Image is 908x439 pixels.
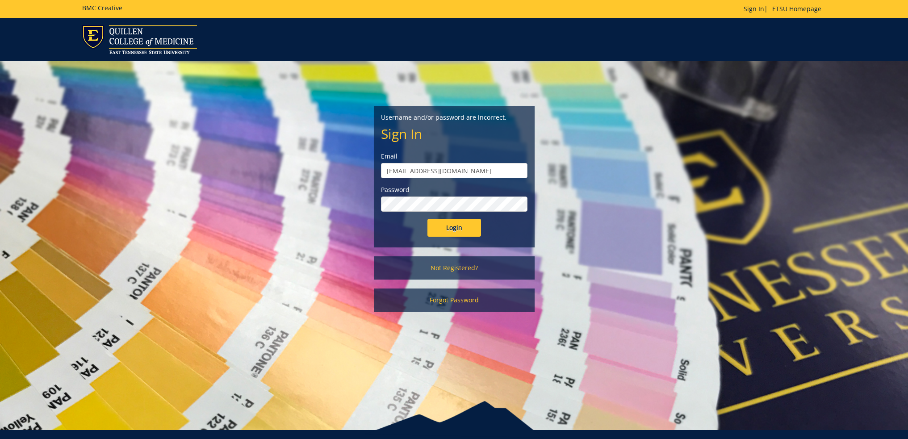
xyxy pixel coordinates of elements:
[374,288,535,312] a: Forgot Password
[82,25,197,54] img: ETSU logo
[381,126,527,141] h2: Sign In
[381,185,527,194] label: Password
[374,256,535,280] a: Not Registered?
[744,4,826,13] p: |
[82,4,122,11] h5: BMC Creative
[381,152,527,161] label: Email
[744,4,764,13] a: Sign In
[427,219,481,237] input: Login
[381,113,527,122] p: Username and/or password are incorrect.
[768,4,826,13] a: ETSU Homepage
